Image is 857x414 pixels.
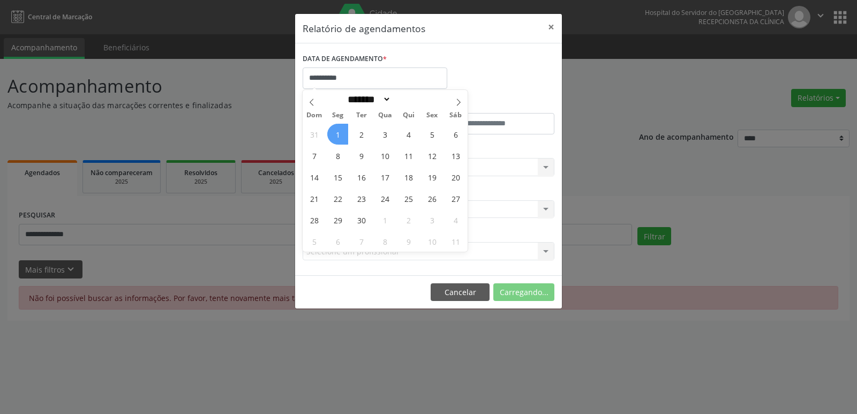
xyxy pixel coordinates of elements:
[422,167,442,187] span: Setembro 19, 2025
[304,167,325,187] span: Setembro 14, 2025
[445,145,466,166] span: Setembro 13, 2025
[327,167,348,187] span: Setembro 15, 2025
[327,231,348,252] span: Outubro 6, 2025
[540,14,562,40] button: Close
[303,112,326,119] span: Dom
[327,188,348,209] span: Setembro 22, 2025
[304,231,325,252] span: Outubro 5, 2025
[374,231,395,252] span: Outubro 8, 2025
[398,167,419,187] span: Setembro 18, 2025
[351,167,372,187] span: Setembro 16, 2025
[398,188,419,209] span: Setembro 25, 2025
[422,188,442,209] span: Setembro 26, 2025
[304,188,325,209] span: Setembro 21, 2025
[351,124,372,145] span: Setembro 2, 2025
[445,167,466,187] span: Setembro 20, 2025
[303,51,387,67] label: DATA DE AGENDAMENTO
[350,112,373,119] span: Ter
[422,209,442,230] span: Outubro 3, 2025
[327,124,348,145] span: Setembro 1, 2025
[444,112,468,119] span: Sáb
[351,209,372,230] span: Setembro 30, 2025
[493,283,554,302] button: Carregando...
[445,124,466,145] span: Setembro 6, 2025
[422,124,442,145] span: Setembro 5, 2025
[326,112,350,119] span: Seg
[304,145,325,166] span: Setembro 7, 2025
[397,112,420,119] span: Qui
[391,94,426,105] input: Year
[398,231,419,252] span: Outubro 9, 2025
[445,209,466,230] span: Outubro 4, 2025
[351,145,372,166] span: Setembro 9, 2025
[374,167,395,187] span: Setembro 17, 2025
[304,209,325,230] span: Setembro 28, 2025
[327,145,348,166] span: Setembro 8, 2025
[374,145,395,166] span: Setembro 10, 2025
[351,231,372,252] span: Outubro 7, 2025
[431,283,490,302] button: Cancelar
[374,124,395,145] span: Setembro 3, 2025
[344,94,391,105] select: Month
[431,96,554,113] label: ATÉ
[351,188,372,209] span: Setembro 23, 2025
[398,145,419,166] span: Setembro 11, 2025
[420,112,444,119] span: Sex
[327,209,348,230] span: Setembro 29, 2025
[398,209,419,230] span: Outubro 2, 2025
[373,112,397,119] span: Qua
[422,145,442,166] span: Setembro 12, 2025
[445,231,466,252] span: Outubro 11, 2025
[304,124,325,145] span: Agosto 31, 2025
[398,124,419,145] span: Setembro 4, 2025
[422,231,442,252] span: Outubro 10, 2025
[445,188,466,209] span: Setembro 27, 2025
[374,209,395,230] span: Outubro 1, 2025
[374,188,395,209] span: Setembro 24, 2025
[303,21,425,35] h5: Relatório de agendamentos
